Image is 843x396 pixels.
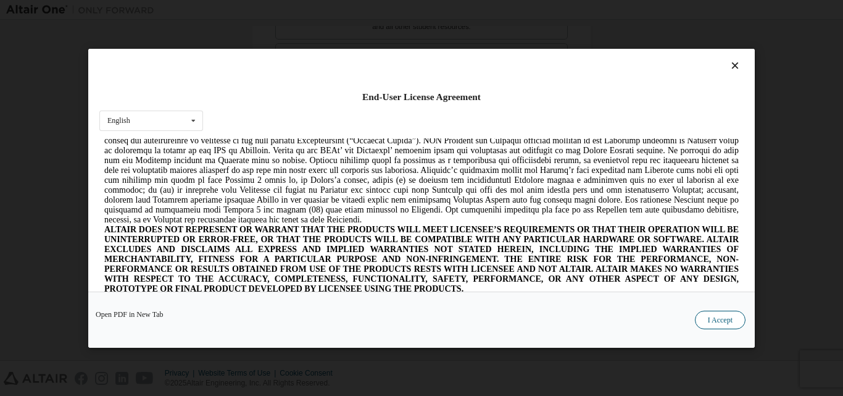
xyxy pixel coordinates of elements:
div: End-User License Agreement [99,91,744,103]
button: I Accept [695,310,745,329]
span: 7. [5,160,40,169]
span: ALTAIR DOES NOT REPRESENT OR WARRANT THAT THE PRODUCTS WILL MEET LICENSEE’S REQUIREMENTS OR THAT ... [5,86,639,155]
a: Open PDF in New Tab [96,310,164,318]
span: Loremi dolo sitame con adipiscin, el sed doeiusm, tem incid utla etdolor Magnaali en a minim veni... [5,160,639,259]
div: English [107,117,130,124]
span: INDEMNITY. [40,160,93,169]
